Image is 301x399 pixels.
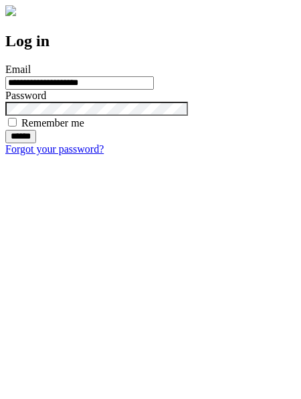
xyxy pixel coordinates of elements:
label: Remember me [21,117,84,129]
h2: Log in [5,32,296,50]
img: logo-4e3dc11c47720685a147b03b5a06dd966a58ff35d612b21f08c02c0306f2b779.png [5,5,16,16]
label: Email [5,64,31,75]
a: Forgot your password? [5,143,104,155]
label: Password [5,90,46,101]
